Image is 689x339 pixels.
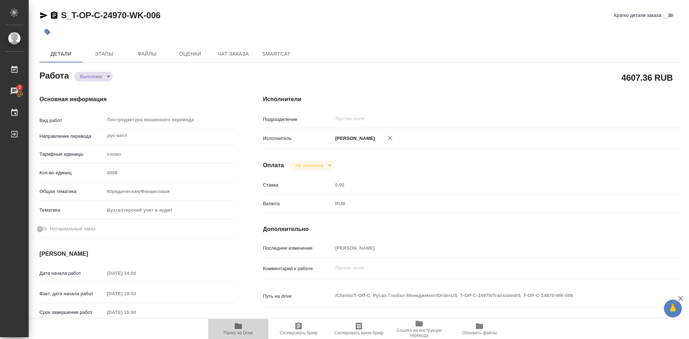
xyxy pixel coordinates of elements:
[333,243,646,253] input: Пустое поле
[667,301,679,316] span: 🙏
[263,225,681,234] h4: Дополнительно
[293,163,325,169] button: Не оплачена
[39,69,69,81] h2: Работа
[263,182,333,189] p: Ставка
[104,168,234,178] input: Пустое поле
[39,309,104,316] p: Срок завершения работ
[61,10,160,20] a: S_T-OP-C-24970-WK-006
[664,300,682,317] button: 🙏
[39,24,55,40] button: Добавить тэг
[39,169,104,176] p: Кол-во единиц
[263,245,333,252] p: Последнее изменение
[39,188,104,195] p: Общая тематика
[263,265,333,272] p: Комментарий к работе
[333,289,646,302] textarea: /Clients/Т-ОП-С_Русал Глобал Менеджмент/Orders/S_T-OP-C-24970/Translated/S_T-OP-C-24970-WK-006
[268,319,329,339] button: Скопировать бриф
[290,161,334,170] div: Выполнен
[104,148,234,160] div: слово
[614,12,661,19] span: Кратко детали заказа
[87,50,121,58] span: Этапы
[329,319,389,339] button: Скопировать мини-бриф
[14,84,25,91] span: 2
[104,204,234,216] div: Бухгалтерский учет и аудит
[333,180,646,190] input: Пустое поле
[333,198,646,210] div: RUB
[393,328,445,338] span: Ссылка на инструкции перевода
[263,293,333,300] p: Путь на drive
[39,117,104,124] p: Вид работ
[39,151,104,158] p: Тарифные единицы
[263,200,333,207] p: Валюта
[333,135,375,142] p: [PERSON_NAME]
[263,161,284,170] h4: Оплата
[216,50,250,58] span: Чат заказа
[263,135,333,142] p: Исполнитель
[130,50,164,58] span: Файлы
[334,330,383,335] span: Скопировать мини-бриф
[39,270,104,277] p: Дата начала работ
[104,288,167,299] input: Пустое поле
[39,250,234,258] h4: [PERSON_NAME]
[449,319,510,339] button: Обновить файлы
[259,50,294,58] span: SmartCat
[280,330,317,335] span: Скопировать бриф
[50,225,95,232] span: Нотариальный заказ
[224,330,253,335] span: Папка на Drive
[39,207,104,214] p: Тематика
[622,71,673,84] h2: 4607.36 RUB
[389,319,449,339] button: Ссылка на инструкции перевода
[104,268,167,278] input: Пустое поле
[208,319,268,339] button: Папка на Drive
[50,11,58,20] button: Скопировать ссылку
[39,95,234,104] h4: Основная информация
[335,114,629,123] input: Пустое поле
[104,307,167,317] input: Пустое поле
[2,82,27,100] a: 2
[39,290,104,297] p: Факт. дата начала работ
[78,74,104,80] button: Выполнен
[39,11,48,20] button: Скопировать ссылку для ЯМессенджера
[263,116,333,123] p: Подразделение
[173,50,207,58] span: Оценки
[382,130,398,146] button: Удалить исполнителя
[462,330,497,335] span: Обновить файлы
[39,133,104,140] p: Направление перевода
[263,95,681,104] h4: Исполнители
[74,72,113,81] div: Выполнен
[104,185,234,198] div: Юридическая/Финансовая
[44,50,78,58] span: Детали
